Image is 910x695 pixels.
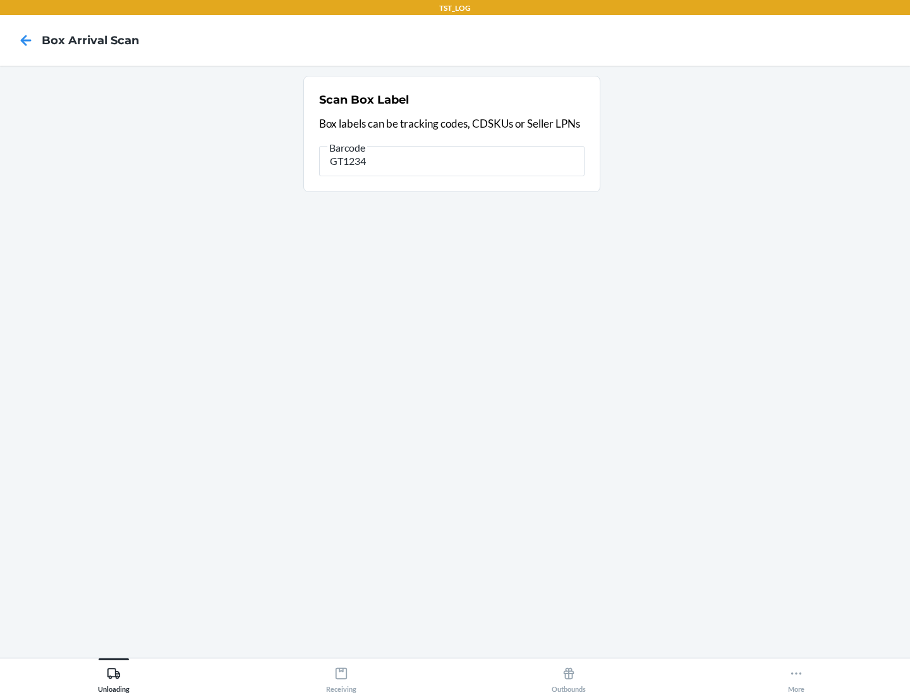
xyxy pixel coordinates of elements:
[455,658,682,693] button: Outbounds
[439,3,471,14] p: TST_LOG
[42,32,139,49] h4: Box Arrival Scan
[319,92,409,108] h2: Scan Box Label
[552,662,586,693] div: Outbounds
[327,142,367,154] span: Barcode
[788,662,804,693] div: More
[326,662,356,693] div: Receiving
[227,658,455,693] button: Receiving
[98,662,130,693] div: Unloading
[682,658,910,693] button: More
[319,116,585,132] p: Box labels can be tracking codes, CDSKUs or Seller LPNs
[319,146,585,176] input: Barcode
